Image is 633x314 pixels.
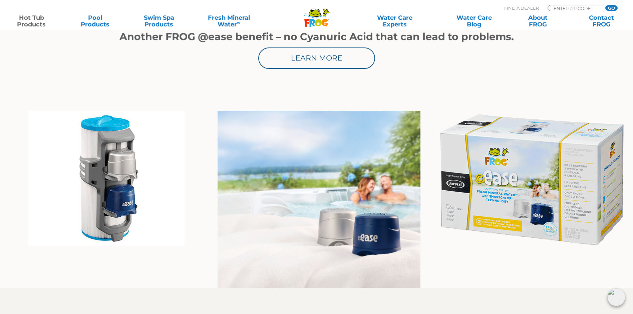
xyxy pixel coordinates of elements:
a: ContactFROG [577,14,626,28]
img: 12 [28,111,185,246]
a: Fresh MineralWater∞ [198,14,260,28]
input: Zip Code Form [553,5,598,11]
a: PoolProducts [70,14,120,28]
input: GO [605,5,617,11]
a: AboutFROG [513,14,563,28]
img: openIcon [608,289,625,306]
img: @Ease_Jacuzzi_FaceLeft [435,111,628,248]
h1: Another FROG @ease benefit – no Cyanuric Acid that can lead to problems. [116,31,517,42]
a: Learn More [258,47,375,69]
p: Find A Dealer [504,5,539,11]
a: Water CareExperts [355,14,435,28]
a: Swim SpaProducts [134,14,184,28]
a: Hot TubProducts [7,14,56,28]
a: Water CareBlog [449,14,499,28]
img: for jacuzzi [218,111,420,289]
sup: ∞ [237,20,240,25]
